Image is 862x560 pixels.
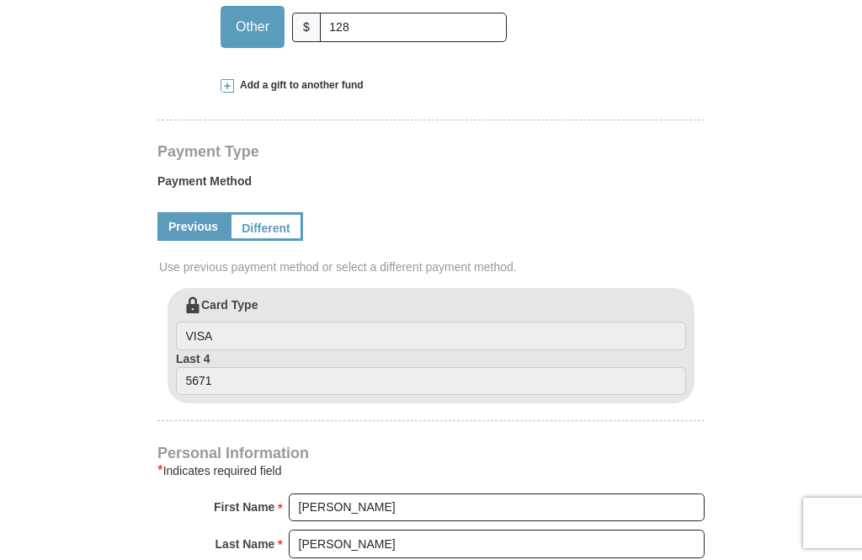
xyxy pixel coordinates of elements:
[176,296,686,350] label: Card Type
[176,350,686,396] label: Last 4
[227,14,278,40] span: Other
[229,212,303,241] a: Different
[292,13,321,42] span: $
[157,145,705,158] h4: Payment Type
[320,13,507,42] input: Other Amount
[176,367,686,396] input: Last 4
[157,212,229,241] a: Previous
[157,173,705,198] label: Payment Method
[234,78,364,93] span: Add a gift to another fund
[159,259,706,275] span: Use previous payment method or select a different payment method.
[157,461,705,481] div: Indicates required field
[214,495,274,519] strong: First Name
[157,446,705,460] h4: Personal Information
[176,322,686,350] input: Card Type
[215,532,275,556] strong: Last Name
